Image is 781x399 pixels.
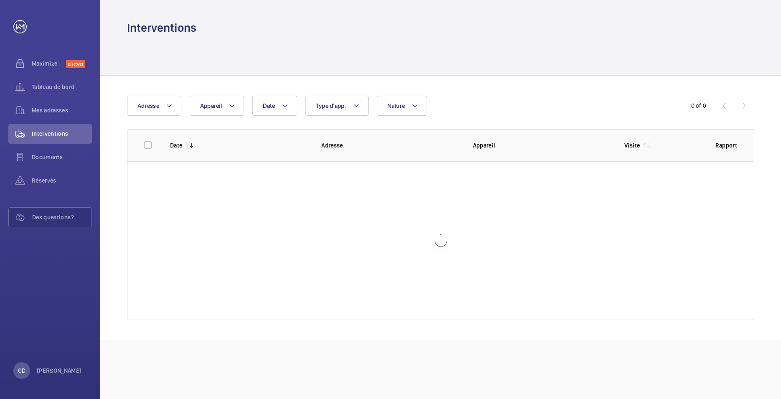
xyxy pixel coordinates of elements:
[691,102,706,110] div: 0 of 0
[32,213,92,221] span: Des questions?
[200,102,222,109] span: Appareil
[32,176,92,185] span: Réserves
[305,96,369,116] button: Type d'app.
[37,366,82,375] p: [PERSON_NAME]
[321,141,459,150] p: Adresse
[32,153,92,161] span: Documents
[127,96,181,116] button: Adresse
[170,141,182,150] p: Date
[127,20,196,36] h1: Interventions
[137,102,159,109] span: Adresse
[387,102,405,109] span: Nature
[32,106,92,114] span: Mes adresses
[18,366,25,375] p: GD
[32,130,92,138] span: Interventions
[263,102,275,109] span: Date
[32,59,66,68] span: Maximize
[377,96,427,116] button: Nature
[190,96,244,116] button: Appareil
[715,141,737,150] p: Rapport
[624,141,640,150] p: Visite
[32,83,92,91] span: Tableau de bord
[316,102,346,109] span: Type d'app.
[473,141,611,150] p: Appareil
[252,96,297,116] button: Date
[66,60,85,68] span: Discover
